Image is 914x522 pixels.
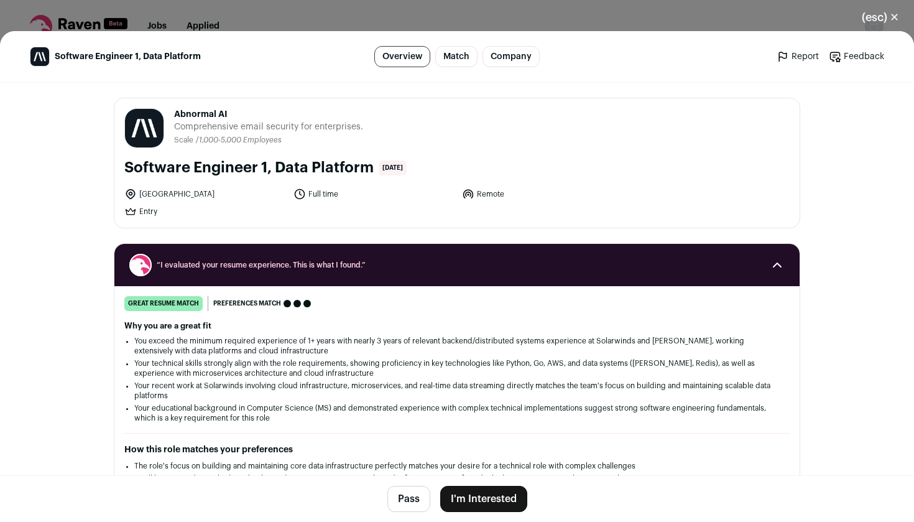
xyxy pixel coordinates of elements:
[462,188,624,200] li: Remote
[134,403,780,423] li: Your educational background in Computer Science (MS) and demonstrated experience with complex tec...
[829,50,884,63] a: Feedback
[30,47,49,66] img: 0f1a2a9aff5192630dffd544b3ea169ecce73d2c13ecc6b4afa04661d59fa950.jpg
[293,188,455,200] li: Full time
[374,46,430,67] a: Overview
[55,50,201,63] span: Software Engineer 1, Data Platform
[124,444,790,456] h2: How this role matches your preferences
[196,136,282,145] li: /
[777,50,819,63] a: Report
[847,4,914,31] button: Close modal
[134,358,780,378] li: Your technical skills strongly align with the role requirements, showing proficiency in key techn...
[174,121,363,133] span: Comprehensive email security for enterprises.
[482,46,540,67] a: Company
[199,136,282,144] span: 1,000-5,000 Employees
[134,336,780,356] li: You exceed the minimum required experience of 1+ years with nearly 3 years of relevant backend/di...
[124,296,203,311] div: great resume match
[124,321,790,331] h2: Why you are a great fit
[387,486,430,512] button: Pass
[125,109,164,147] img: 0f1a2a9aff5192630dffd544b3ea169ecce73d2c13ecc6b4afa04661d59fa950.jpg
[134,381,780,401] li: Your recent work at Solarwinds involving cloud infrastructure, microservices, and real-time data ...
[134,473,780,483] li: You'll be exposed to multiple technologies (PostgreSQL, OpenSearch, Redis, [PERSON_NAME], etc.) w...
[134,461,780,471] li: The role's focus on building and maintaining core data infrastructure perfectly matches your desi...
[379,161,407,175] span: [DATE]
[124,188,286,200] li: [GEOGRAPHIC_DATA]
[174,108,363,121] span: Abnormal AI
[435,46,478,67] a: Match
[174,136,196,145] li: Scale
[213,297,281,310] span: Preferences match
[124,205,286,218] li: Entry
[440,486,527,512] button: I'm Interested
[124,158,374,178] h1: Software Engineer 1, Data Platform
[157,260,757,270] span: “I evaluated your resume experience. This is what I found.”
